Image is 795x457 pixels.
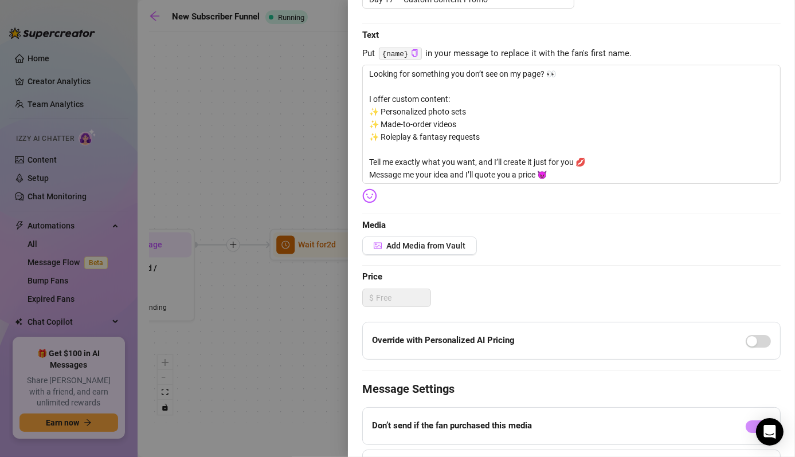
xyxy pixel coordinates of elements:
div: Open Intercom Messenger [756,418,784,446]
span: Put in your message to replace it with the fan's first name. [362,47,781,61]
span: picture [374,242,382,250]
strong: Don’t send if the fan purchased this media [372,420,532,431]
textarea: Looking for something you don’t see on my page? 👀 I offer custom content: ✨ Personalized photo se... [362,65,781,184]
button: Add Media from Vault [362,237,477,255]
span: Add Media from Vault [386,241,465,250]
span: copy [411,49,418,57]
strong: Price [362,271,382,282]
input: Free [376,289,430,306]
code: {name} [379,48,422,60]
strong: Media [362,220,386,230]
strong: Override with Personalized AI Pricing [372,335,515,345]
strong: Text [362,30,379,40]
button: Click to Copy [411,49,418,58]
h4: Message Settings [362,381,781,397]
img: svg%3e [362,188,377,203]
